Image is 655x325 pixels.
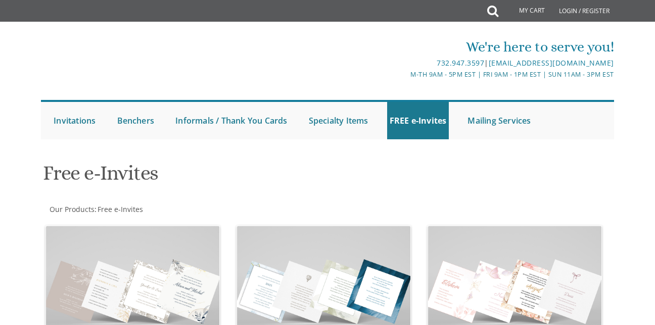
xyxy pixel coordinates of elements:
a: Our Products [49,204,95,214]
div: We're here to serve you! [232,37,614,57]
a: 732.947.3597 [437,58,484,68]
div: M-Th 9am - 5pm EST | Fri 9am - 1pm EST | Sun 11am - 3pm EST [232,69,614,80]
a: Specialty Items [306,102,371,139]
div: | [232,57,614,69]
a: My Cart [497,1,552,21]
a: Benchers [115,102,157,139]
span: Free e-Invites [98,204,143,214]
a: Invitations [51,102,98,139]
a: Free e-Invites [97,204,143,214]
div: : [41,204,327,214]
a: FREE e-Invites [387,102,449,139]
a: [EMAIL_ADDRESS][DOMAIN_NAME] [489,58,614,68]
a: Mailing Services [465,102,533,139]
h1: Free e-Invites [43,162,417,192]
a: Informals / Thank You Cards [173,102,290,139]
